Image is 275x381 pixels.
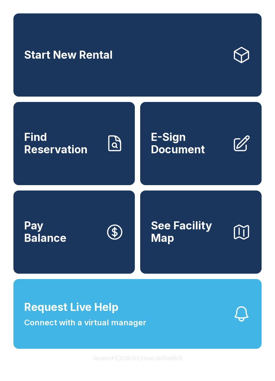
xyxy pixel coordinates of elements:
button: VersionPE2CWShLHxwLdo7nhiB05 [87,349,188,368]
button: Request Live HelpConnect with a virtual manager [13,279,262,349]
span: Request Live Help [24,299,118,315]
span: E-Sign Document [151,131,227,156]
button: See Facility Map [140,190,262,274]
a: PayBalance [13,190,135,274]
span: Start New Rental [24,49,113,61]
span: Connect with a virtual manager [24,317,146,329]
span: Find Reservation [24,131,100,156]
a: Find Reservation [13,102,135,185]
span: See Facility Map [151,220,227,244]
a: Start New Rental [13,13,262,97]
span: Pay Balance [24,220,66,244]
a: E-Sign Document [140,102,262,185]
